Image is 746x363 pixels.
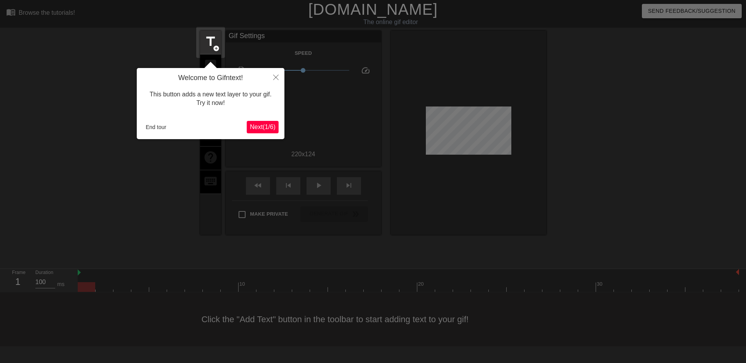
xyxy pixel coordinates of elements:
[250,124,275,130] span: Next ( 1 / 6 )
[143,121,169,133] button: End tour
[267,68,284,86] button: Close
[247,121,279,133] button: Next
[143,82,279,115] div: This button adds a new text layer to your gif. Try it now!
[143,74,279,82] h4: Welcome to Gifntext!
